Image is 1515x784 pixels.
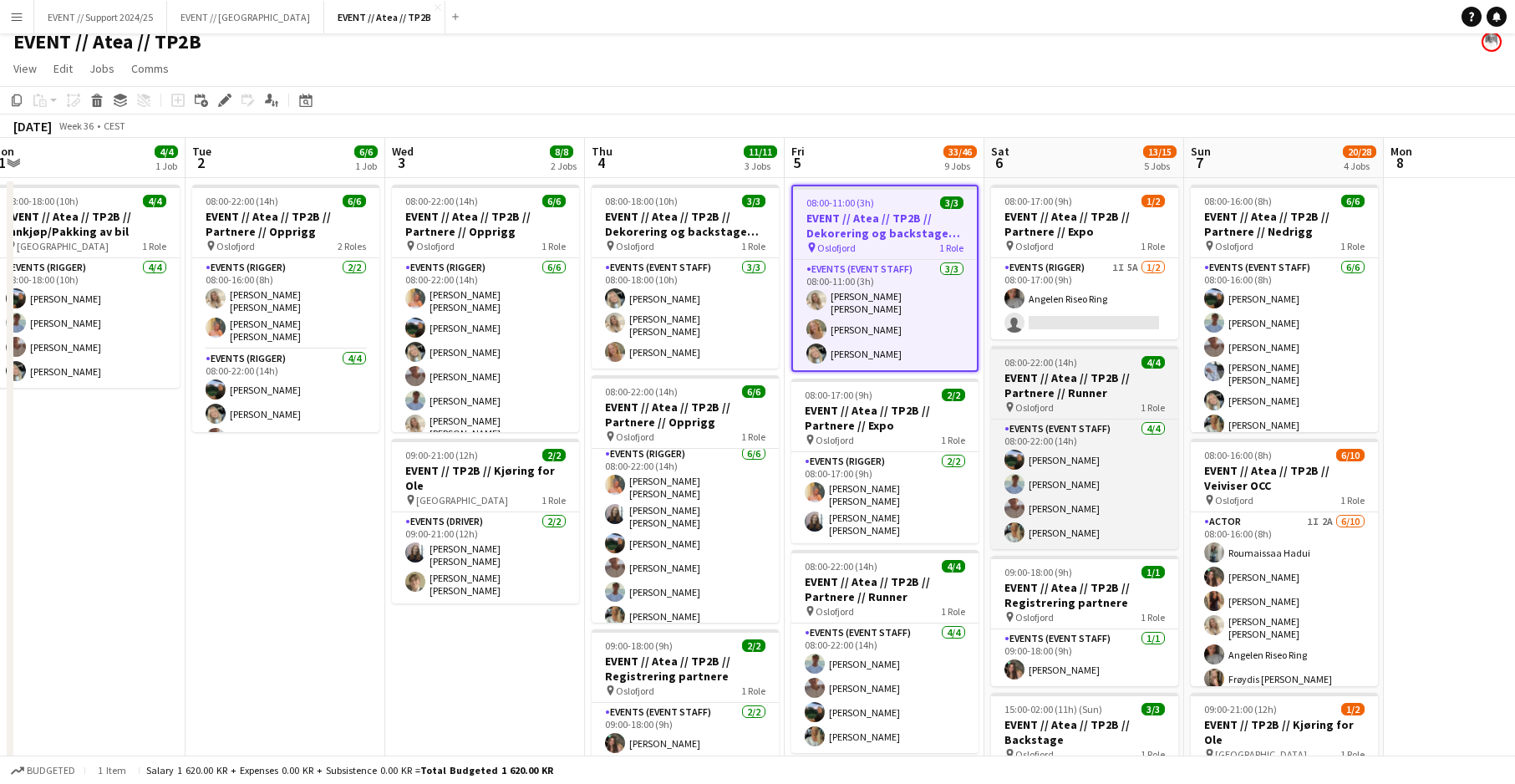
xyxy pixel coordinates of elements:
h3: EVENT // Atea // TP2B // Registrering partnere [991,580,1178,610]
h1: EVENT // Atea // TP2B [13,29,201,54]
span: Oslofjord [1215,240,1253,252]
span: 08:00-22:00 (14h) [1004,356,1077,369]
span: 1 Role [1340,748,1365,761]
div: 2 Jobs [551,160,577,172]
span: 08:00-17:00 (9h) [805,389,872,401]
span: 08:00-16:00 (8h) [1204,449,1272,461]
div: 08:00-17:00 (9h)1/2EVENT // Atea // TP2B // Partnere // Expo Oslofjord1 RoleEvents (Rigger)1I5A1/... [991,185,1178,339]
span: 1 Role [939,242,963,254]
span: Oslofjord [616,430,654,443]
h3: EVENT // Atea // TP2B // Partnere // Opprigg [592,400,779,430]
app-job-card: 08:00-16:00 (8h)6/6EVENT // Atea // TP2B // Partnere // Nedrigg Oslofjord1 RoleEvents (Event Staf... [1191,185,1378,432]
app-card-role: Events (Event Staff)6/608:00-16:00 (8h)[PERSON_NAME][PERSON_NAME][PERSON_NAME][PERSON_NAME] [PERS... [1191,258,1378,441]
h3: EVENT // Atea // TP2B // Partnere // Expo [791,403,979,433]
app-job-card: 08:00-22:00 (14h)6/6EVENT // Atea // TP2B // Partnere // Opprigg Oslofjord1 RoleEvents (Rigger)6/... [392,185,579,432]
app-card-role: Events (Driver)2/209:00-21:00 (12h)[PERSON_NAME] [PERSON_NAME][PERSON_NAME] [PERSON_NAME] [392,512,579,603]
app-job-card: 09:00-21:00 (12h)2/2EVENT // TP2B // Kjøring for Ole [GEOGRAPHIC_DATA]1 RoleEvents (Driver)2/209:... [392,439,579,603]
app-user-avatar: Rikke Gustava Lysell [1482,32,1502,52]
span: 15:00-02:00 (11h) (Sun) [1004,703,1102,715]
span: Wed [392,144,414,159]
span: 08:00-16:00 (8h) [1204,195,1272,207]
span: 1 Role [941,434,965,446]
div: 3 Jobs [745,160,776,172]
span: 7 [1188,153,1211,172]
h3: EVENT // Atea // TP2B // Backstage [991,717,1178,747]
span: Thu [592,144,613,159]
app-job-card: 09:00-18:00 (9h)1/1EVENT // Atea // TP2B // Registrering partnere Oslofjord1 RoleEvents (Event St... [991,556,1178,686]
app-job-card: 08:00-22:00 (14h)4/4EVENT // Atea // TP2B // Partnere // Runner Oslofjord1 RoleEvents (Event Staf... [991,346,1178,549]
span: 4/4 [143,195,166,207]
app-card-role: Events (Event Staff)3/308:00-18:00 (10h)[PERSON_NAME][PERSON_NAME] [PERSON_NAME][PERSON_NAME] [592,258,779,369]
app-card-role: Events (Rigger)2/208:00-16:00 (8h)[PERSON_NAME] [PERSON_NAME][PERSON_NAME] [PERSON_NAME] [192,258,379,349]
span: 33/46 [943,145,977,158]
span: 09:00-18:00 (9h) [605,639,673,652]
span: 09:00-21:00 (12h) [405,449,478,461]
span: 2 Roles [338,240,366,252]
app-card-role: Events (Event Staff)3/308:00-11:00 (3h)[PERSON_NAME] [PERSON_NAME][PERSON_NAME][PERSON_NAME] [793,260,977,370]
app-job-card: 08:00-17:00 (9h)2/2EVENT // Atea // TP2B // Partnere // Expo Oslofjord1 RoleEvents (Rigger)2/208:... [791,379,979,543]
span: 1/2 [1341,703,1365,715]
span: 08:00-17:00 (9h) [1004,195,1072,207]
app-job-card: 08:00-18:00 (10h)3/3EVENT // Atea // TP2B // Dekorering og backstage oppsett Oslofjord1 RoleEvent... [592,185,779,369]
span: 6 [989,153,1009,172]
span: 1 Role [1340,494,1365,507]
app-card-role: Events (Rigger)2/208:00-17:00 (9h)[PERSON_NAME] [PERSON_NAME][PERSON_NAME] [PERSON_NAME] [791,452,979,543]
div: 1 Job [355,160,377,172]
span: Week 36 [55,120,97,132]
span: Oslofjord [816,434,854,446]
span: 4 [589,153,613,172]
h3: EVENT // Atea // TP2B // Partnere // Opprigg [192,209,379,239]
span: Oslofjord [1015,240,1054,252]
span: 6/6 [354,145,378,158]
span: Fri [791,144,805,159]
span: 20/28 [1343,145,1376,158]
app-job-card: 08:00-22:00 (14h)4/4EVENT // Atea // TP2B // Partnere // Runner Oslofjord1 RoleEvents (Event Staf... [791,550,979,753]
app-card-role: Events (Rigger)6/608:00-22:00 (14h)[PERSON_NAME] [PERSON_NAME][PERSON_NAME] [PERSON_NAME][PERSON_... [592,445,779,633]
span: [GEOGRAPHIC_DATA] [17,240,109,252]
button: Budgeted [8,761,78,780]
h3: EVENT // TP2B // Kjøring for Ole [392,463,579,493]
app-card-role: Events (Rigger)1I5A1/208:00-17:00 (9h)Angelen Riseo Ring [991,258,1178,339]
span: Oslofjord [816,605,854,618]
button: EVENT // Atea // TP2B [324,1,445,33]
span: 08:00-18:00 (10h) [6,195,79,207]
span: 1 Role [941,605,965,618]
div: 08:00-16:00 (8h)6/10EVENT // Atea // TP2B // Veiviser OCC Oslofjord1 RoleActor1I2A6/1008:00-16:00... [1191,439,1378,686]
app-card-role: Events (Event Staff)2/209:00-18:00 (9h)[PERSON_NAME]Angelen Riseo Ring [592,703,779,784]
span: 4/4 [155,145,178,158]
span: 1 Role [1340,240,1365,252]
div: 9 Jobs [944,160,976,172]
div: 1 Job [155,160,177,172]
span: 2 [190,153,211,172]
span: 1/2 [1141,195,1165,207]
h3: EVENT // Atea // TP2B // Partnere // Runner [791,574,979,604]
span: 1 Role [541,494,566,507]
span: 1 Role [1141,748,1165,761]
span: 1 Role [142,240,166,252]
span: 3/3 [940,196,963,209]
span: 2/2 [742,639,765,652]
span: Mon [1390,144,1412,159]
a: Comms [125,58,175,79]
app-job-card: 08:00-11:00 (3h)3/3EVENT // Atea // TP2B // Dekorering og backstage oppsett Oslofjord1 RoleEvents... [791,185,979,372]
h3: EVENT // Atea // TP2B // Registrering partnere [592,654,779,684]
span: 1/1 [1141,566,1165,578]
span: Oslofjord [216,240,255,252]
span: View [13,61,37,76]
app-card-role: Events (Event Staff)1/109:00-18:00 (9h)[PERSON_NAME] [991,629,1178,686]
span: 08:00-22:00 (14h) [206,195,278,207]
span: Jobs [89,61,114,76]
div: 4 Jobs [1344,160,1375,172]
app-card-role: Events (Event Staff)4/408:00-22:00 (14h)[PERSON_NAME][PERSON_NAME][PERSON_NAME][PERSON_NAME] [791,624,979,753]
span: Oslofjord [616,240,654,252]
div: 08:00-22:00 (14h)6/6EVENT // Atea // TP2B // Partnere // Opprigg Oslofjord2 RolesEvents (Rigger)2... [192,185,379,432]
span: 5 [789,153,805,172]
span: 6/6 [343,195,366,207]
h3: EVENT // Atea // TP2B // Dekorering og backstage oppsett [793,211,977,241]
